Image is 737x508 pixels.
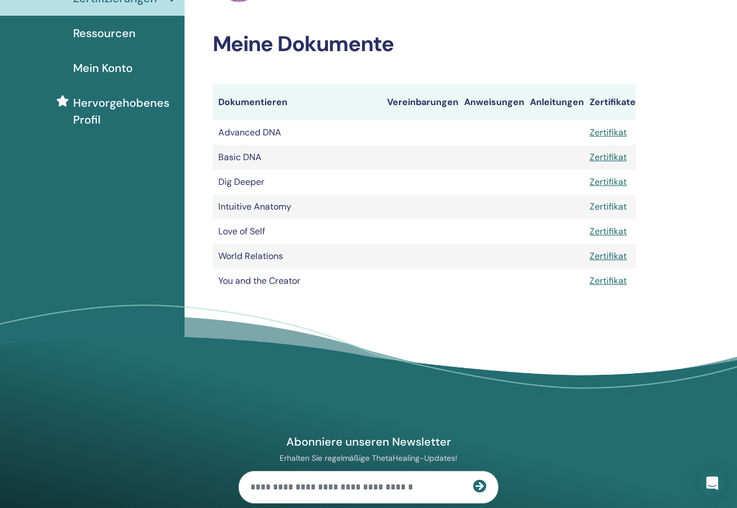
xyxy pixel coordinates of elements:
[699,470,726,497] div: Open Intercom Messenger
[213,269,382,293] td: You and the Creator
[213,145,382,170] td: Basic DNA
[73,60,133,76] span: Mein Konto
[239,434,498,449] h4: Abonniere unseren Newsletter
[590,176,627,188] a: Zertifikat
[73,94,176,128] span: Hervorgehobenes Profil
[239,453,498,463] p: Erhalten Sie regelmäßige ThetaHealing-Updates!
[524,84,584,120] th: Anleitungen
[213,219,382,244] td: Love of Self
[459,84,524,120] th: Anweisungen
[381,84,459,120] th: Vereinbarungen
[213,120,382,145] td: Advanced DNA
[590,151,627,163] a: Zertifikat
[590,225,627,237] a: Zertifikat
[590,275,627,287] a: Zertifikat
[590,201,627,212] a: Zertifikat
[213,84,382,120] th: Dokumentieren
[213,31,636,57] h2: Meine Dokumente
[213,194,382,219] td: Intuitive Anatomy
[590,250,627,262] a: Zertifikat
[590,126,627,138] a: Zertifikat
[584,84,636,120] th: Zertifikate
[213,244,382,269] td: World Relations
[213,170,382,194] td: Dig Deeper
[73,25,136,42] span: Ressourcen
